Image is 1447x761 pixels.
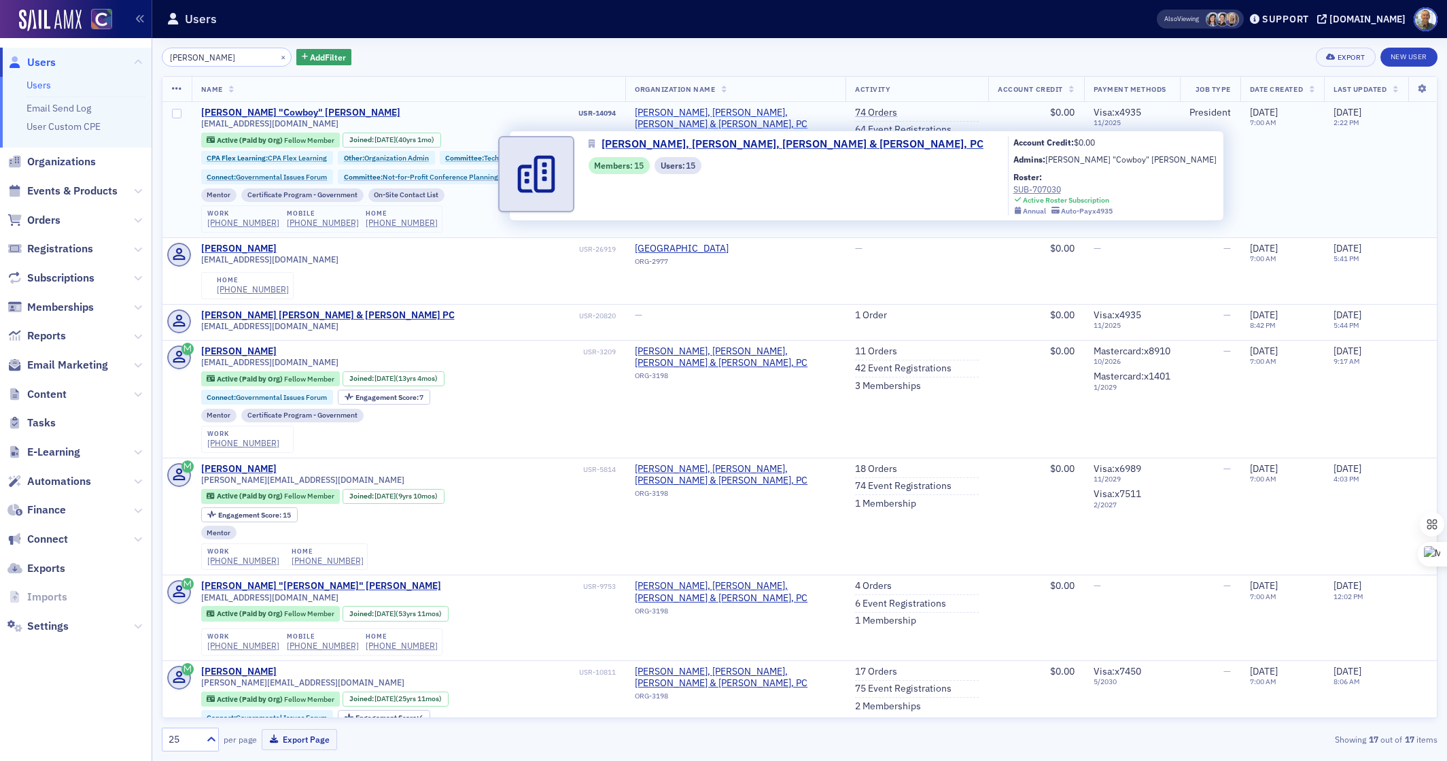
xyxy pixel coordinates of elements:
[1250,462,1278,475] span: [DATE]
[27,300,94,315] span: Memberships
[855,124,952,136] a: 64 Event Registrations
[855,463,897,475] a: 18 Orders
[27,102,91,114] a: Email Send Log
[201,507,298,522] div: Engagement Score: 15
[1223,579,1231,592] span: —
[201,169,334,184] div: Connect:
[1223,242,1231,254] span: —
[217,491,284,501] span: Active (Paid by Org)
[287,632,359,641] div: mobile
[27,120,101,133] a: User Custom CPE
[338,151,435,165] div: Other:
[201,133,341,148] div: Active (Paid by Org): Active (Paid by Org): Fellow Member
[1333,345,1361,357] span: [DATE]
[1189,107,1231,119] div: President
[635,243,759,255] a: [GEOGRAPHIC_DATA]
[1013,137,1074,148] b: Account Credit:
[344,172,383,182] span: Committee :
[218,510,283,520] span: Engagement Score :
[635,666,836,690] span: McPherson, Goodrich, Paolucci & Mihelich, PC
[279,465,616,474] div: USR-5814
[1338,54,1365,61] div: Export
[1250,677,1276,686] time: 7:00 AM
[443,582,616,591] div: USR-9753
[1250,665,1278,677] span: [DATE]
[1013,183,1113,195] div: SUB-707030
[207,218,279,228] a: [PHONE_NUMBER]
[207,153,268,163] span: CPA Flex Learning :
[207,438,279,448] div: [PHONE_NUMBER]
[201,151,334,165] div: CPA Flex Learning:
[349,374,375,383] span: Joined :
[19,10,82,31] img: SailAMX
[201,606,341,621] div: Active (Paid by Org): Active (Paid by Org): Fellow Member
[201,371,341,386] div: Active (Paid by Org): Active (Paid by Org): Fellow Member
[201,243,277,255] div: [PERSON_NAME]
[7,561,65,576] a: Exports
[207,430,279,438] div: work
[27,241,93,256] span: Registrations
[7,532,68,547] a: Connect
[207,713,236,722] span: Connect :
[635,243,759,255] span: Metropolitan State University Of Denver
[635,666,836,690] a: [PERSON_NAME], [PERSON_NAME], [PERSON_NAME] & [PERSON_NAME], PC
[292,556,364,566] a: [PHONE_NUMBER]
[1250,474,1276,484] time: 7:00 AM
[7,271,94,286] a: Subscriptions
[7,474,91,489] a: Automations
[343,489,444,504] div: Joined: 2015-11-05 00:00:00
[1013,154,1045,165] b: Admins:
[1333,242,1361,254] span: [DATE]
[310,51,346,63] span: Add Filter
[374,373,396,383] span: [DATE]
[1250,309,1278,321] span: [DATE]
[1164,14,1199,24] span: Viewing
[207,713,327,722] a: Connect:Governmental Issues Forum
[207,609,334,618] a: Active (Paid by Org) Fellow Member
[1050,106,1075,118] span: $0.00
[635,309,642,321] span: —
[1094,475,1170,484] span: 11 / 2029
[1225,12,1239,27] span: Alicia Gelinas
[635,107,836,131] a: [PERSON_NAME], [PERSON_NAME], [PERSON_NAME] & [PERSON_NAME], PC
[1333,356,1360,366] time: 9:17 AM
[1333,462,1361,475] span: [DATE]
[7,619,69,634] a: Settings
[207,374,334,383] a: Active (Paid by Org) Fellow Member
[27,358,108,373] span: Email Marketing
[27,79,51,91] a: Users
[292,547,364,556] div: home
[207,556,279,566] a: [PHONE_NUMBER]
[1262,13,1309,25] div: Support
[855,309,887,322] a: 1 Order
[1250,106,1278,118] span: [DATE]
[201,345,277,358] div: [PERSON_NAME]
[1333,254,1359,263] time: 5:41 PM
[201,254,338,265] span: [EMAIL_ADDRESS][DOMAIN_NAME]
[201,463,277,475] a: [PERSON_NAME]
[207,392,236,402] span: Connect :
[207,173,327,182] a: Connect:Governmental Issues Forum
[1250,579,1278,592] span: [DATE]
[855,84,890,94] span: Activity
[1223,309,1231,321] span: —
[1333,84,1387,94] span: Last Updated
[7,387,67,402] a: Content
[27,532,68,547] span: Connect
[338,390,430,405] div: Engagement Score: 7
[27,55,56,70] span: Users
[855,498,916,510] a: 1 Membership
[7,503,66,518] a: Finance
[7,445,80,460] a: E-Learning
[374,609,396,618] span: [DATE]
[201,107,400,119] a: [PERSON_NAME] "Cowboy" [PERSON_NAME]
[344,173,498,182] a: Committee:Not-for-Profit Conference Planning
[1329,13,1406,25] div: [DOMAIN_NAME]
[855,598,946,610] a: 6 Event Registrations
[589,157,650,174] div: Members: 15
[284,609,334,618] span: Fellow Member
[855,107,897,119] a: 74 Orders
